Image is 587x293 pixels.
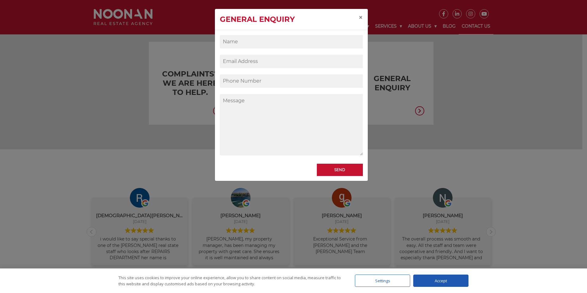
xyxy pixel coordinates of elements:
input: Phone Number [220,74,363,88]
input: Email Address [220,55,363,68]
h4: General Enquiry [220,14,295,25]
div: Settings [355,275,410,287]
div: This site uses cookies to improve your online experience, allow you to share content on social me... [119,275,343,287]
input: Send [317,164,363,176]
form: Contact form [220,35,363,173]
span: × [359,13,363,22]
div: Accept [413,275,468,287]
button: Close [354,9,368,26]
input: Name [220,35,363,49]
